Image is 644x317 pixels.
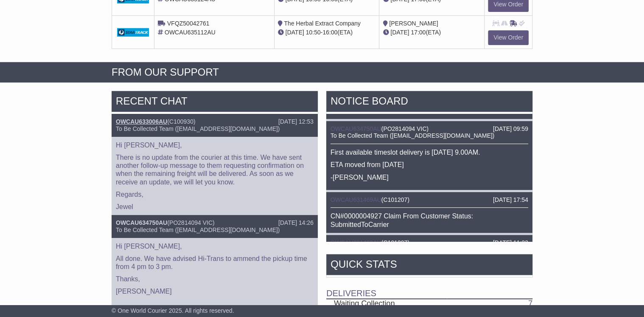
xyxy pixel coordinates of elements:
span: [DATE] [390,29,409,36]
div: NOTICE BOARD [326,91,532,114]
span: PO2814094 VIC [169,219,213,226]
div: ( ) [330,196,528,204]
span: C101207 [384,239,408,246]
span: The Herbal Extract Company [284,20,361,27]
div: [DATE] 14:26 [278,219,314,226]
span: 16:00 [322,29,337,36]
p: First available timeslot delivery is [DATE] 9.00AM. [330,148,528,156]
span: PO2814094 VIC [384,125,427,132]
div: [DATE] 09:59 [493,125,528,133]
p: There is no update from the courier at this time. We have sent another follow-up message to them ... [116,153,314,186]
p: ETA moved from [DATE] [330,161,528,169]
span: OWCAU635112AU [165,29,216,36]
span: © One World Courier 2025. All rights reserved. [112,307,234,314]
a: 7 [528,299,532,308]
span: To Be Collected Team ([EMAIL_ADDRESS][DOMAIN_NAME]) [116,226,280,233]
div: RECENT CHAT [112,91,318,114]
td: Deliveries [326,277,532,299]
div: [DATE] 12:53 [278,118,314,125]
div: FROM OUR SUPPORT [112,66,532,79]
p: -[PERSON_NAME] [330,173,528,181]
a: OWCAU631469AU [330,239,381,246]
span: C100930 [169,118,193,125]
a: OWCAU634750AU [116,219,167,226]
div: Quick Stats [326,254,532,277]
div: ( ) [330,239,528,246]
p: [PERSON_NAME] [116,287,314,295]
span: 17:00 [411,29,426,36]
p: Hi [PERSON_NAME], [116,242,314,250]
a: View Order [488,30,529,45]
div: [DATE] 11:23 [493,239,528,246]
span: VFQZ50042761 [167,20,210,27]
a: OWCAU633006AU [116,118,167,125]
p: Jewel [116,203,314,211]
td: Waiting Collection [326,299,447,309]
a: OWCAU631469AU [330,196,381,203]
span: [PERSON_NAME] [389,20,438,27]
div: (ETA) [383,28,481,37]
p: Thanks, [116,275,314,283]
div: ( ) [330,125,528,133]
p: Hi [PERSON_NAME], [116,141,314,149]
div: ( ) [116,219,314,226]
div: CN#0000004927 Claim From Customer Status: SubmittedToCarrier [330,212,528,228]
div: - (ETA) [278,28,376,37]
span: To Be Collected Team ([EMAIL_ADDRESS][DOMAIN_NAME]) [330,132,494,139]
img: GetCarrierServiceDarkLogo [117,28,149,37]
a: OWCAU634750AU [330,125,381,132]
span: 10:50 [306,29,321,36]
span: To Be Collected Team ([EMAIL_ADDRESS][DOMAIN_NAME]) [116,125,280,132]
p: All done. We have advised Hi-Trans to ammend the pickup time from 4 pm to 3 pm. [116,255,314,271]
p: Regards, [116,190,314,198]
span: [DATE] [286,29,304,36]
span: C101207 [384,196,408,203]
div: [DATE] 17:54 [493,196,528,204]
div: ( ) [116,118,314,125]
